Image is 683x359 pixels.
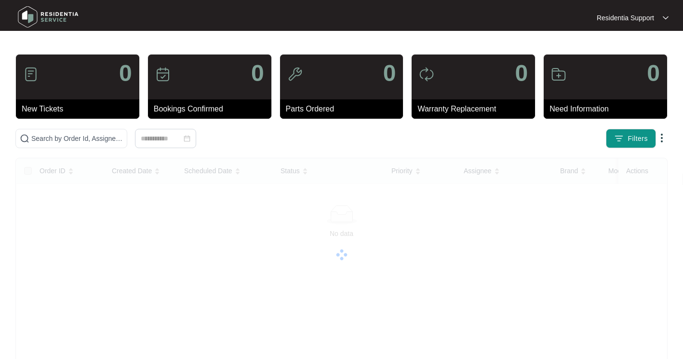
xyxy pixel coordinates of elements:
p: 0 [251,62,264,85]
p: 0 [647,62,660,85]
p: Warranty Replacement [417,103,535,115]
button: filter iconFilters [606,129,656,148]
img: icon [155,67,171,82]
img: filter icon [614,134,624,143]
img: dropdown arrow [663,15,669,20]
p: 0 [383,62,396,85]
p: Residentia Support [597,13,654,23]
img: icon [23,67,39,82]
p: Bookings Confirmed [154,103,271,115]
img: icon [287,67,303,82]
img: icon [551,67,566,82]
img: residentia service logo [14,2,82,31]
span: Filters [628,134,648,144]
img: dropdown arrow [656,132,668,144]
img: icon [419,67,434,82]
p: 0 [119,62,132,85]
p: Parts Ordered [286,103,403,115]
p: Need Information [549,103,667,115]
img: search-icon [20,134,29,143]
p: 0 [515,62,528,85]
input: Search by Order Id, Assignee Name, Customer Name, Brand and Model [31,133,123,144]
p: New Tickets [22,103,139,115]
